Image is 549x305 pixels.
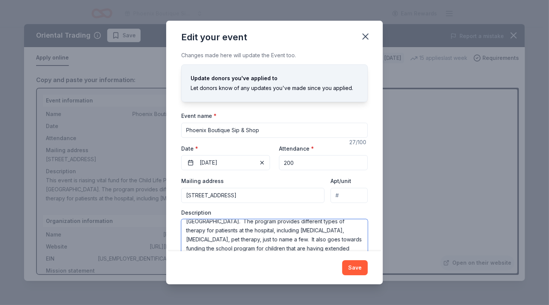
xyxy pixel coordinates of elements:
[181,31,247,43] div: Edit your event
[181,145,270,152] label: Date
[279,155,368,170] input: 20
[181,177,224,185] label: Mailing address
[191,74,358,83] div: Update donors you've applied to
[181,123,368,138] input: Spring Fundraiser
[181,155,270,170] button: [DATE]
[181,219,368,253] textarea: This event raises vital fund for the Child Life Program at [GEOGRAPHIC_DATA]. The program provide...
[331,188,368,203] input: #
[349,138,368,147] div: 27 /100
[181,112,217,120] label: Event name
[331,177,351,185] label: Apt/unit
[181,188,325,203] input: Enter a US address
[342,260,368,275] button: Save
[181,209,211,217] label: Description
[181,51,368,60] div: Changes made here will update the Event too.
[191,84,358,93] div: Let donors know of any updates you've made since you applied.
[279,145,314,152] label: Attendance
